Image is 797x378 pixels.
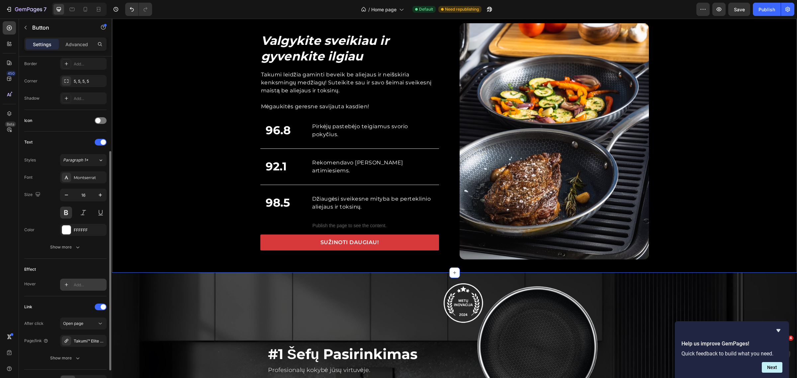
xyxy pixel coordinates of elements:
div: Text [24,139,33,145]
div: 92.1 [154,140,195,156]
p: Rekomendavo [PERSON_NAME] artimiesiems. [200,140,321,156]
div: Border [24,61,37,67]
p: Quick feedback to build what you need. [681,350,782,357]
div: 98.5 [154,176,195,193]
strong: #1 Šefų Pasirinkimas [156,327,306,344]
div: Help us improve GemPages! [681,327,782,373]
p: Takumi leidžia gaminti beveik be aliejaus ir neišskiria kenksmingų medžiagų! Suteikite sau ir sav... [149,52,326,92]
span: Need republishing [445,6,479,12]
div: Show more [50,355,81,361]
a: SUŽINOTI DAUGIAU! [148,216,327,232]
div: FFFFFF [74,227,105,233]
div: Undo/Redo [125,3,152,16]
div: Corner [24,78,38,84]
p: Button [32,24,89,32]
div: Takumi™ Elite PRO – hibridinė keptuvė, 28 cm [74,338,105,344]
span: Paragraph 1* [63,157,88,163]
div: 450 [6,71,16,76]
button: Save [728,3,750,16]
button: Open page [60,318,107,330]
div: Styles [24,157,36,163]
img: gempages_576762726169183049-c1c03cf2-1c74-4dc8-a624-4de655066db3.jpg [348,5,537,241]
div: Icon [24,118,32,124]
p: Džiaugėsi sveikesne mityba be perteklinio aliejaus ir toksinų. [200,176,321,192]
div: Color [24,227,35,233]
iframe: Design area [112,19,797,378]
span: 4 [788,335,793,341]
div: 96.8 [154,103,195,120]
div: Effect [24,266,36,272]
div: Montserrat [74,175,105,181]
button: 7 [3,3,49,16]
button: Show more [24,241,107,253]
div: Show more [50,244,81,250]
div: Shadow [24,95,40,101]
div: Page/link [24,338,48,344]
p: SUŽINOTI DAUGIAU! [209,220,267,228]
span: Open page [63,321,83,326]
div: Add... [74,61,105,67]
span: Home page [371,6,397,13]
h2: Help us improve GemPages! [681,340,782,348]
div: 5, 5, 5, 5 [74,78,105,84]
p: Publish the page to see the content. [148,204,327,211]
button: Next question [762,362,782,373]
span: / [368,6,370,13]
div: After click [24,321,44,327]
div: Font [24,174,33,180]
div: Add... [74,282,105,288]
button: Hide survey [774,327,782,334]
button: Show more [24,352,107,364]
div: Add... [74,96,105,102]
span: Default [419,6,433,12]
div: Link [24,304,32,310]
div: Beta [5,122,16,127]
div: Size [24,190,42,199]
p: Pirkėjų pastebėjo teigiamus svorio pokyčius. [200,104,321,120]
div: Hover [24,281,36,287]
button: Paragraph 1* [60,154,107,166]
span: Save [734,7,745,12]
button: Publish [753,3,781,16]
p: Profesionalų kokybė jūsų virtuvėje. [156,346,341,357]
div: Publish [758,6,775,13]
p: 7 [44,5,46,13]
p: Advanced [65,41,88,48]
p: Settings [33,41,51,48]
